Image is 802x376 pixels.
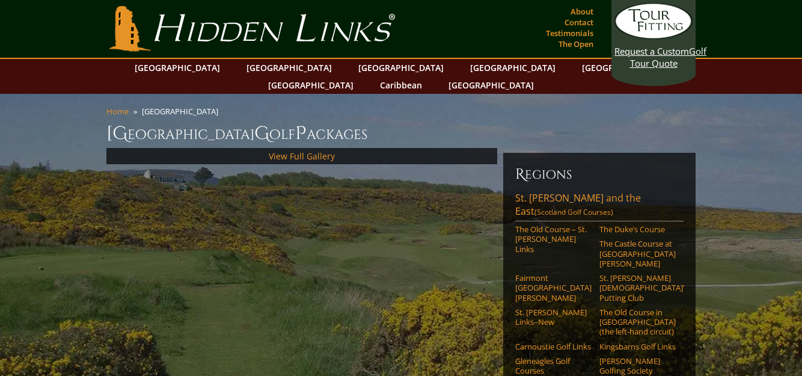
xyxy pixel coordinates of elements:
a: The Old Course in [GEOGRAPHIC_DATA] (the left-hand circuit) [599,307,676,337]
a: Home [106,106,129,117]
a: Testimonials [543,25,596,42]
a: The Old Course – St. [PERSON_NAME] Links [515,224,592,254]
a: About [568,3,596,20]
span: (Scotland Golf Courses) [534,207,613,217]
span: Request a Custom [614,45,689,57]
a: The Duke’s Course [599,224,676,234]
a: The Open [556,35,596,52]
a: [GEOGRAPHIC_DATA] [464,59,562,76]
a: [GEOGRAPHIC_DATA] [240,59,338,76]
a: St. [PERSON_NAME] and the East(Scotland Golf Courses) [515,191,684,221]
h1: [GEOGRAPHIC_DATA] olf ackages [106,122,696,146]
a: Request a CustomGolf Tour Quote [614,3,693,69]
a: Contact [562,14,596,31]
a: Caribbean [374,76,428,94]
span: G [254,122,269,146]
a: St. [PERSON_NAME] Links–New [515,307,592,327]
a: Carnoustie Golf Links [515,342,592,351]
a: [GEOGRAPHIC_DATA] [129,59,226,76]
a: Kingsbarns Golf Links [599,342,676,351]
span: P [295,122,307,146]
a: The Castle Course at [GEOGRAPHIC_DATA][PERSON_NAME] [599,239,676,268]
a: [GEOGRAPHIC_DATA] [352,59,450,76]
h6: Regions [515,165,684,184]
a: [GEOGRAPHIC_DATA] [442,76,540,94]
a: View Full Gallery [269,150,335,162]
a: Fairmont [GEOGRAPHIC_DATA][PERSON_NAME] [515,273,592,303]
a: Gleneagles Golf Courses [515,356,592,376]
li: [GEOGRAPHIC_DATA] [142,106,223,117]
a: [GEOGRAPHIC_DATA] [262,76,360,94]
a: [GEOGRAPHIC_DATA] [576,59,673,76]
a: St. [PERSON_NAME] [DEMOGRAPHIC_DATA]’ Putting Club [599,273,676,303]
